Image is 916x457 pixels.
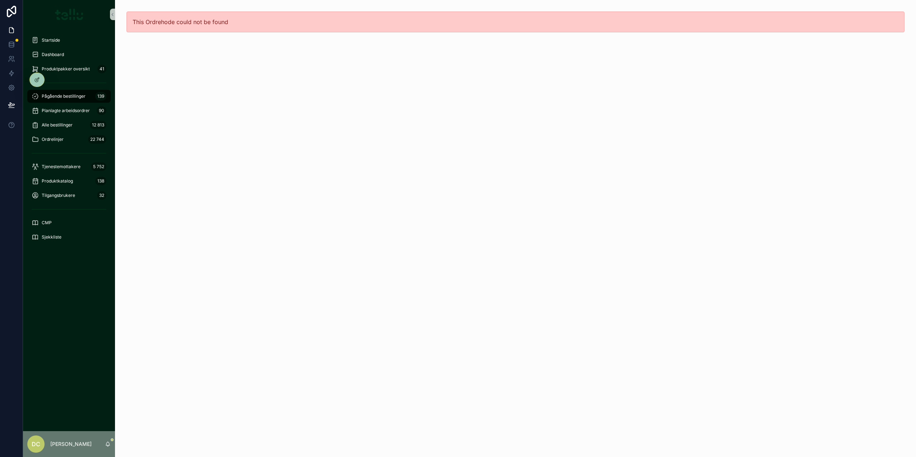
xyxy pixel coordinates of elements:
div: 90 [97,106,106,115]
span: Tilgangsbrukere [42,193,75,198]
a: Startside [27,34,111,47]
div: 41 [97,65,106,73]
span: Startside [42,37,60,43]
a: Tilgangsbrukere32 [27,189,111,202]
div: 12 813 [90,121,106,129]
span: Alle bestillinger [42,122,73,128]
a: Alle bestillinger12 813 [27,119,111,131]
a: Sjekkliste [27,231,111,244]
span: Ordrelinjer [42,137,64,142]
img: App logo [55,9,83,20]
div: 138 [95,177,106,185]
span: Dashboard [42,52,64,57]
span: DC [32,440,40,448]
span: Produktkatalog [42,178,73,184]
a: Dashboard [27,48,111,61]
span: Sjekkliste [42,234,61,240]
a: Planlagte arbeidsordrer90 [27,104,111,117]
div: 22 744 [88,135,106,144]
div: 139 [95,92,106,101]
span: Tjenestemottakere [42,164,80,170]
a: CMP [27,216,111,229]
span: Planlagte arbeidsordrer [42,108,90,114]
div: 5 752 [91,162,106,171]
span: Produktpakker oversikt [42,66,90,72]
a: Ordrelinjer22 744 [27,133,111,146]
p: [PERSON_NAME] [50,440,92,448]
span: Pågående bestillinger [42,93,86,99]
span: This Ordrehode could not be found [133,18,228,26]
span: CMP [42,220,52,226]
a: Pågående bestillinger139 [27,90,111,103]
div: 32 [97,191,106,200]
a: Tjenestemottakere5 752 [27,160,111,173]
a: Produktkatalog138 [27,175,111,188]
a: Produktpakker oversikt41 [27,63,111,75]
div: scrollable content [23,29,115,253]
